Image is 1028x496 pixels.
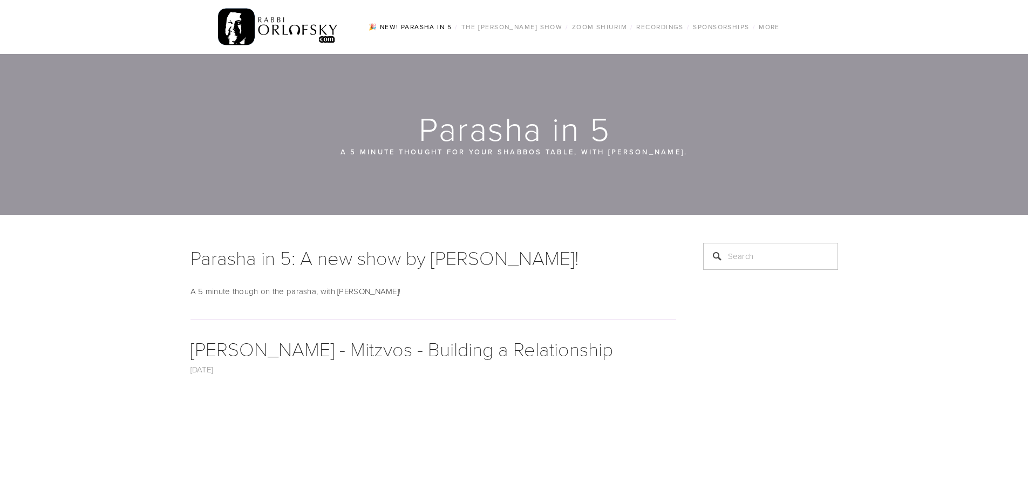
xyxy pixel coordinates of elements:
span: / [455,22,458,31]
img: RabbiOrlofsky.com [218,6,338,48]
a: More [755,20,783,34]
span: / [566,22,568,31]
a: Sponsorships [690,20,752,34]
p: A 5 minute though on the parasha, with [PERSON_NAME]! [190,285,676,298]
p: A 5 minute thought for your Shabbos table, with [PERSON_NAME]. [255,146,773,158]
a: The [PERSON_NAME] Show [458,20,566,34]
h1: Parasha in 5 [190,111,839,146]
span: / [630,22,633,31]
a: Recordings [633,20,686,34]
span: / [687,22,690,31]
a: Zoom Shiurim [569,20,630,34]
input: Search [703,243,838,270]
a: [DATE] [190,364,213,375]
span: / [753,22,755,31]
a: [PERSON_NAME] - Mitzvos - Building a Relationship [190,335,613,362]
h1: Parasha in 5: A new show by [PERSON_NAME]! [190,243,676,272]
a: 🎉 NEW! Parasha in 5 [365,20,455,34]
